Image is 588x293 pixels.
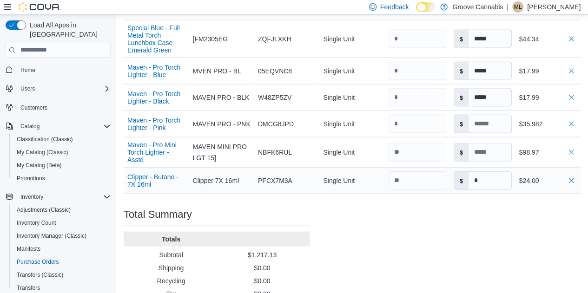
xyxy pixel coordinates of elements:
[17,271,63,279] span: Transfers (Classic)
[127,64,185,78] button: Maven - Pro Torch Lighter - Blue
[17,83,39,94] button: Users
[454,89,469,106] label: $
[127,263,215,273] p: Shipping
[2,101,114,114] button: Customers
[452,1,503,13] p: Groove Cannabis
[17,219,56,227] span: Inventory Count
[20,193,43,201] span: Inventory
[13,173,111,184] span: Promotions
[124,209,192,220] h3: Total Summary
[319,30,384,48] div: Single Unit
[519,147,577,158] div: $98.97
[19,2,60,12] img: Cova
[192,33,227,45] span: [FM2305EG
[319,115,384,133] div: Single Unit
[26,20,111,39] span: Load All Apps in [GEOGRAPHIC_DATA]
[2,190,114,203] button: Inventory
[454,30,469,48] label: $
[17,64,111,76] span: Home
[454,143,469,161] label: $
[17,206,71,214] span: Adjustments (Classic)
[258,92,291,103] span: W48ZP5ZV
[17,121,43,132] button: Catalog
[20,123,40,130] span: Catalog
[454,62,469,80] label: $
[319,171,384,190] div: Single Unit
[20,104,47,111] span: Customers
[17,191,111,202] span: Inventory
[127,117,185,131] button: Maven - Pro Torch Lighter - Pink
[519,175,577,186] div: $24.00
[258,65,292,77] span: 05EQVNC8
[454,115,469,133] label: $
[507,1,509,13] p: |
[9,146,114,159] button: My Catalog (Classic)
[9,159,114,172] button: My Catalog (Beta)
[17,232,86,240] span: Inventory Manager (Classic)
[9,172,114,185] button: Promotions
[13,256,111,267] span: Purchase Orders
[17,102,111,113] span: Customers
[192,118,250,130] span: MAVEN PRO - PNK
[17,162,62,169] span: My Catalog (Beta)
[13,204,74,215] a: Adjustments (Classic)
[192,141,250,163] span: MAVEN MINI PRO LGT 15]
[9,133,114,146] button: Classification (Classic)
[519,118,577,130] div: $35.982
[13,230,111,241] span: Inventory Manager (Classic)
[192,175,239,186] span: Clipper 7X 16ml
[13,160,66,171] a: My Catalog (Beta)
[13,204,111,215] span: Adjustments (Classic)
[17,102,51,113] a: Customers
[192,92,249,103] span: MAVEN PRO - BLK
[13,217,111,228] span: Inventory Count
[519,92,577,103] div: $17.99
[258,118,294,130] span: DMCG8JPD
[9,255,114,268] button: Purchase Orders
[127,276,215,286] p: Recycling
[416,12,416,13] span: Dark Mode
[13,134,111,145] span: Classification (Classic)
[192,65,241,77] span: MVEN PRO - BL
[13,160,111,171] span: My Catalog (Beta)
[13,243,111,254] span: Manifests
[319,143,384,162] div: Single Unit
[519,65,577,77] div: $17.99
[9,229,114,242] button: Inventory Manager (Classic)
[127,90,185,105] button: Maven - Pro Torch Lighter - Black
[9,268,114,281] button: Transfers (Classic)
[258,33,291,45] span: ZQFJLXKH
[258,175,292,186] span: PFCX7M3A
[2,63,114,77] button: Home
[17,258,59,266] span: Purchase Orders
[13,173,49,184] a: Promotions
[9,216,114,229] button: Inventory Count
[17,245,40,253] span: Manifests
[127,234,215,244] p: Totals
[127,173,185,188] button: Clipper - Butane - 7X 16ml
[17,136,73,143] span: Classification (Classic)
[127,141,185,163] button: Maven - Pro Mini Torch Lighter - Asstd
[13,269,67,280] a: Transfers (Classic)
[13,217,60,228] a: Inventory Count
[514,1,522,13] span: ML
[20,85,35,92] span: Users
[416,2,436,12] input: Dark Mode
[17,175,45,182] span: Promotions
[20,66,35,74] span: Home
[519,33,577,45] div: $44.34
[13,134,77,145] a: Classification (Classic)
[527,1,581,13] p: [PERSON_NAME]
[17,121,111,132] span: Catalog
[9,203,114,216] button: Adjustments (Classic)
[218,276,306,286] p: $0.00
[17,149,68,156] span: My Catalog (Classic)
[13,230,90,241] a: Inventory Manager (Classic)
[380,2,409,12] span: Feedback
[17,191,47,202] button: Inventory
[17,284,40,292] span: Transfers
[218,263,306,273] p: $0.00
[127,250,215,260] p: Subtotal
[17,65,39,76] a: Home
[454,172,469,189] label: $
